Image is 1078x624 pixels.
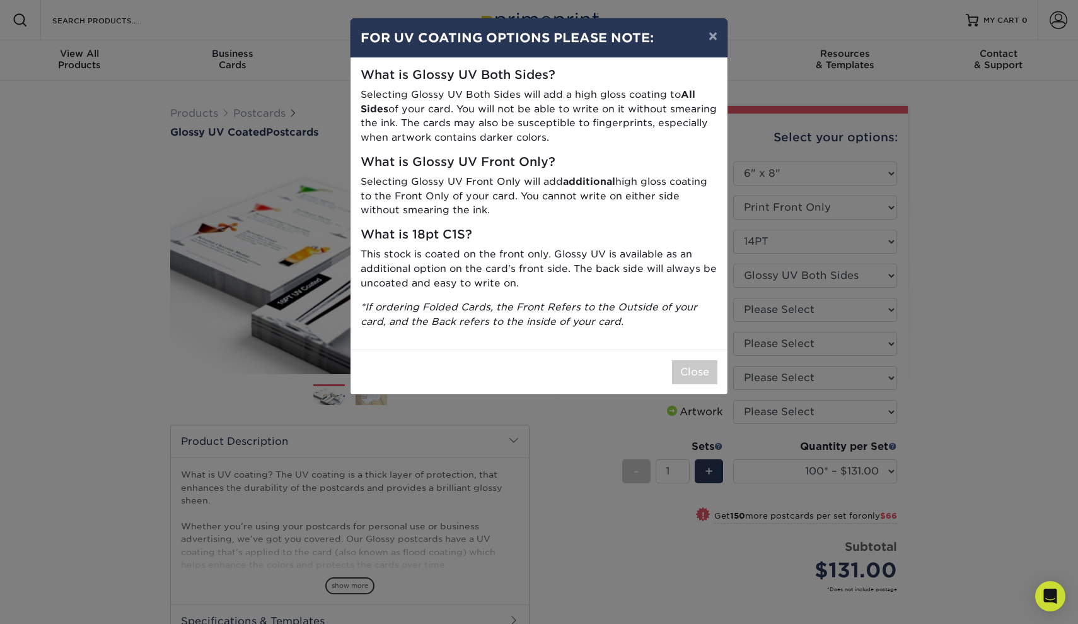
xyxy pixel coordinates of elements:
strong: additional [563,175,615,187]
h5: What is Glossy UV Both Sides? [361,68,717,83]
h5: What is Glossy UV Front Only? [361,155,717,170]
p: Selecting Glossy UV Both Sides will add a high gloss coating to of your card. You will not be abl... [361,88,717,145]
h5: What is 18pt C1S? [361,228,717,242]
p: Selecting Glossy UV Front Only will add high gloss coating to the Front Only of your card. You ca... [361,175,717,218]
h4: FOR UV COATING OPTIONS PLEASE NOTE: [361,28,717,47]
strong: All Sides [361,88,695,115]
button: Close [672,360,717,384]
i: *If ordering Folded Cards, the Front Refers to the Outside of your card, and the Back refers to t... [361,301,697,327]
p: This stock is coated on the front only. Glossy UV is available as an additional option on the car... [361,247,717,290]
button: × [698,18,727,54]
div: Open Intercom Messenger [1035,581,1065,611]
